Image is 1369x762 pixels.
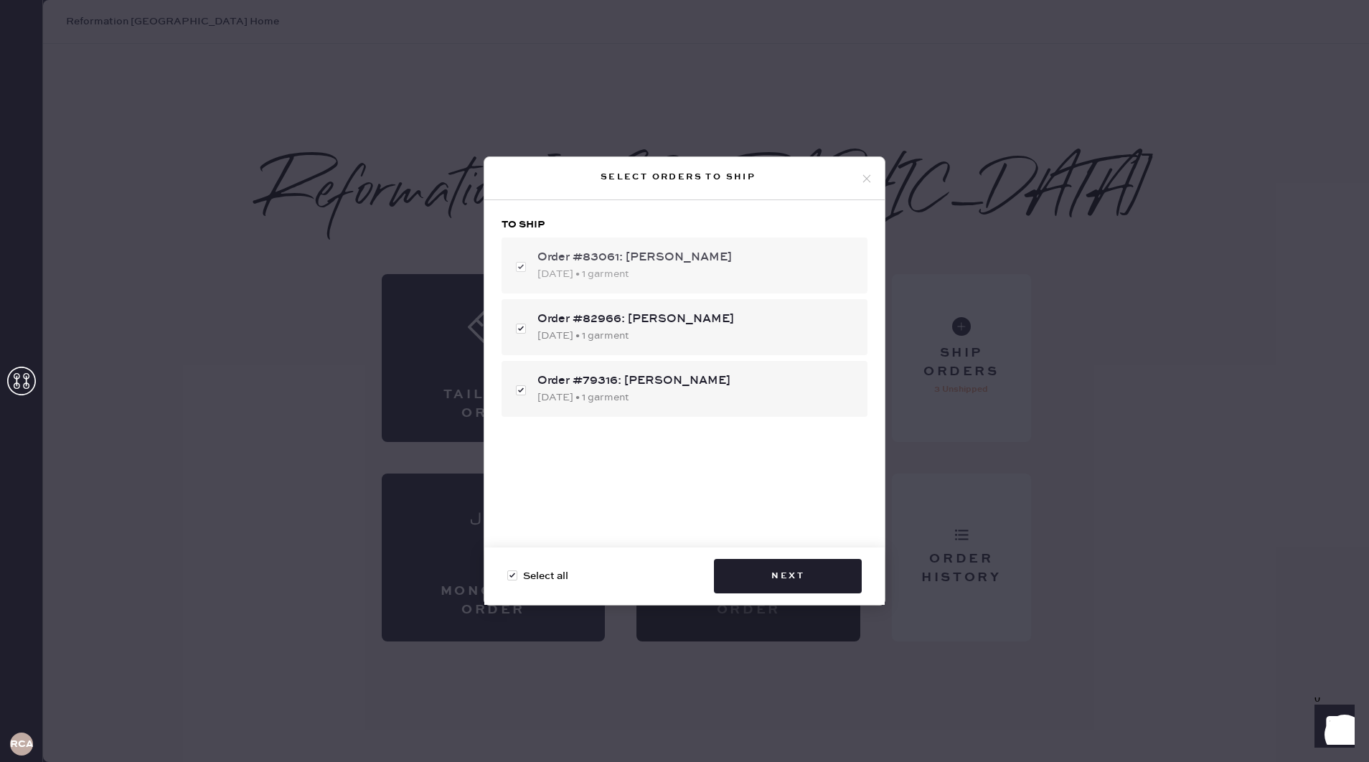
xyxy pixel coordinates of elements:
div: Order #83061: [PERSON_NAME] [537,249,856,266]
div: [DATE] • 1 garment [537,266,856,282]
span: Select all [523,568,568,584]
h3: To ship [502,217,867,232]
button: Next [714,559,862,593]
div: [DATE] • 1 garment [537,390,856,405]
iframe: Front Chat [1301,697,1363,759]
h3: RCA [10,739,33,749]
div: Select orders to ship [496,169,860,186]
div: Order #82966: [PERSON_NAME] [537,311,856,328]
div: Order #79316: [PERSON_NAME] [537,372,856,390]
div: [DATE] • 1 garment [537,328,856,344]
